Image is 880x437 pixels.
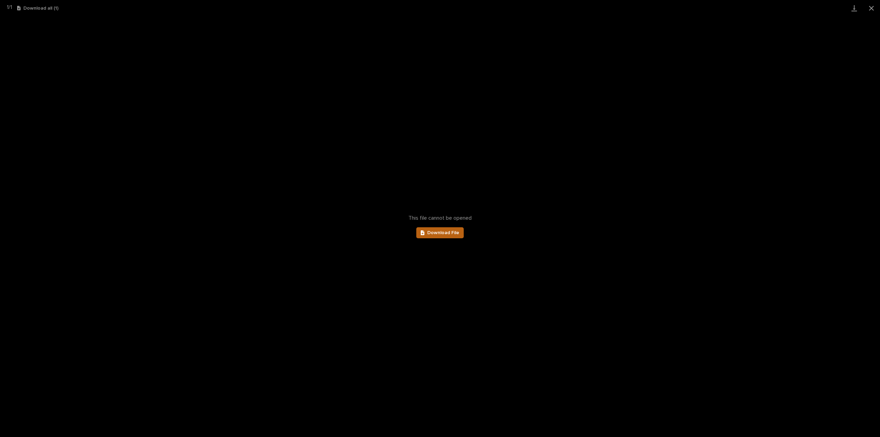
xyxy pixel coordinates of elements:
span: Download File [427,230,459,235]
span: This file cannot be opened [408,215,472,221]
a: Download File [416,227,464,238]
span: 1 [7,4,9,10]
span: 1 [10,4,12,10]
button: Download all (1) [17,6,58,11]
